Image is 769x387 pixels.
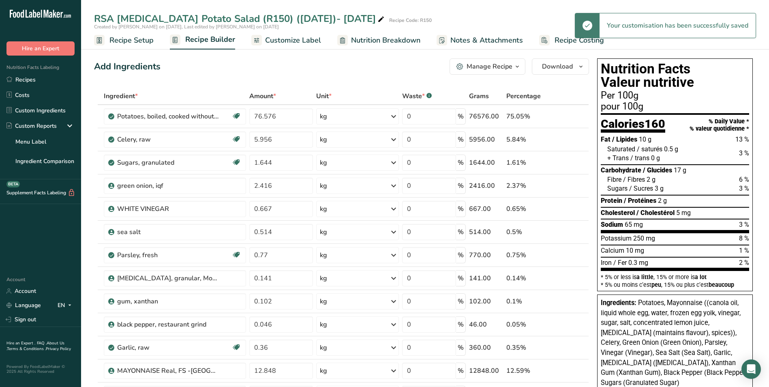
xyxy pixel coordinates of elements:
[249,91,276,101] span: Amount
[94,24,279,30] span: Created by [PERSON_NAME] on [DATE], Last edited by [PERSON_NAME] on [DATE]
[117,320,218,329] div: black pepper, restaurant grind
[629,185,653,192] span: / Sucres
[739,185,749,192] span: 3 %
[320,181,327,191] div: kg
[251,31,321,49] a: Customize Label
[450,58,525,75] button: Manage Recipe
[690,118,749,132] div: % Daily Value * % valeur quotidienne *
[506,227,551,237] div: 0.5%
[117,297,218,306] div: gum, xanthan
[320,204,327,214] div: kg
[658,197,667,204] span: 2 g
[337,31,420,49] a: Nutrition Breakdown
[117,181,218,191] div: green onion, iqf
[117,343,218,353] div: Garlic, raw
[320,250,327,260] div: kg
[37,340,47,346] a: FAQ .
[607,154,629,162] span: + Trans
[739,221,749,228] span: 3 %
[469,297,503,306] div: 102.00
[601,299,749,387] span: Potatoes, Mayonnaise ((canola oil, liquid whole egg, water, frozen egg yolk, vinegar, sugar, salt...
[601,234,632,242] span: Potassium
[320,366,327,376] div: kg
[506,366,551,376] div: 12.59%
[320,320,327,329] div: kg
[185,34,235,45] span: Recipe Builder
[6,41,75,56] button: Hire an Expert
[601,271,749,288] section: * 5% or less is , 15% or more is
[739,259,749,267] span: 2 %
[6,298,41,312] a: Language
[389,17,432,24] div: Recipe Code: R150
[469,204,503,214] div: 667.00
[636,209,675,217] span: / Cholestérol
[735,135,749,143] span: 13 %
[676,209,691,217] span: 5 mg
[104,91,138,101] span: Ingredient
[506,135,551,144] div: 5.84%
[739,234,749,242] span: 8 %
[316,91,332,101] span: Unit
[469,227,503,237] div: 514.00
[437,31,523,49] a: Notes & Attachments
[639,135,651,143] span: 10 g
[600,13,756,38] div: Your customisation has been successfully saved
[467,62,512,71] div: Manage Recipe
[607,145,635,153] span: Saturated
[628,259,648,267] span: 0.3 mg
[117,135,218,144] div: Celery, raw
[633,234,655,242] span: 250 mg
[601,247,624,254] span: Calcium
[506,204,551,214] div: 0.65%
[506,112,551,121] div: 75.05%
[469,250,503,260] div: 770.00
[506,297,551,306] div: 0.1%
[469,366,503,376] div: 12848.00
[469,112,503,121] div: 76576.00
[117,227,218,237] div: sea salt
[601,221,623,228] span: Sodium
[94,31,154,49] a: Recipe Setup
[607,185,628,192] span: Sugars
[695,274,707,280] span: a lot
[469,320,503,329] div: 46.00
[655,185,664,192] span: 3 g
[645,117,665,131] span: 160
[117,250,218,260] div: Parsley, fresh
[320,158,327,168] div: kg
[506,273,551,283] div: 0.14%
[601,62,749,89] h1: Nutrition Facts Valeur nutritive
[630,154,649,162] span: / trans
[6,340,35,346] a: Hire an Expert .
[469,91,489,101] span: Grams
[351,35,420,46] span: Nutrition Breakdown
[664,145,678,153] span: 0.5 g
[117,273,218,283] div: [MEDICAL_DATA], granular, Monohydrate
[626,247,644,254] span: 10 mg
[739,176,749,183] span: 6 %
[320,135,327,144] div: kg
[7,346,46,352] a: Terms & Conditions .
[637,145,662,153] span: / saturés
[117,112,218,121] div: Potatoes, boiled, cooked without skin, flesh, without salt
[601,259,612,267] span: Iron
[601,118,665,133] div: Calories
[601,102,749,112] div: pour 100g
[739,149,749,157] span: 3 %
[623,176,645,183] span: / Fibres
[739,247,749,254] span: 1 %
[506,320,551,329] div: 0.05%
[601,91,749,101] div: Per 100g
[320,227,327,237] div: kg
[601,282,749,288] div: * 5% ou moins c’est , 15% ou plus c’est
[601,166,641,174] span: Carbohydrate
[542,62,573,71] span: Download
[320,273,327,283] div: kg
[601,135,610,143] span: Fat
[506,181,551,191] div: 2.37%
[607,176,621,183] span: Fibre
[469,158,503,168] div: 1644.00
[6,340,64,352] a: About Us .
[320,343,327,353] div: kg
[94,60,161,73] div: Add Ingredients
